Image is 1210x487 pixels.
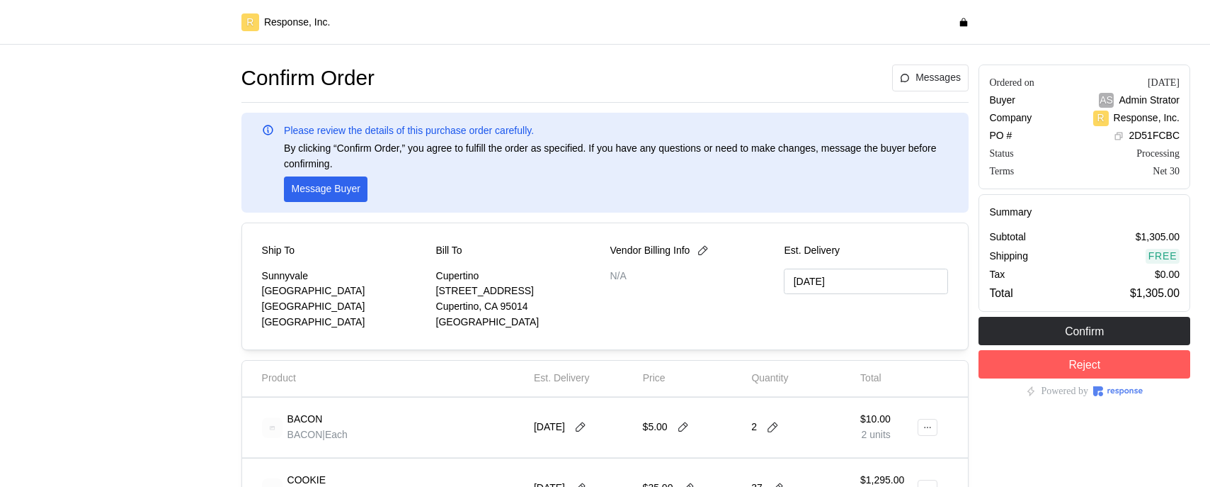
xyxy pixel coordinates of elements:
[246,15,253,30] p: R
[989,284,1012,302] p: Total
[989,128,1012,144] p: PO #
[241,65,375,92] h1: Confirm Order
[262,269,426,284] p: Sunnyvale
[989,75,1034,90] div: Ordered on
[784,269,948,295] input: MM/DD/YYYY
[643,420,668,435] p: $5.00
[1136,146,1180,161] div: Processing
[989,164,1014,179] div: Terms
[292,181,360,197] p: Message Buyer
[287,429,323,440] span: BACON
[262,315,426,330] p: [GEOGRAPHIC_DATA]
[436,284,600,299] p: [STREET_ADDRESS]
[436,243,462,259] p: Bill To
[322,429,348,440] span: | Each
[860,371,881,386] p: Total
[1068,356,1100,374] p: Reject
[989,146,1013,161] div: Status
[284,123,534,139] p: Please review the details of this purchase order carefully.
[262,371,296,386] p: Product
[1093,386,1143,396] img: Response Logo
[262,299,426,315] p: [GEOGRAPHIC_DATA]
[860,412,891,427] p: $10.00
[287,412,323,427] p: BACON
[751,371,788,386] p: Quantity
[989,93,1015,108] p: Buyer
[534,420,565,435] p: [DATE]
[751,420,757,435] p: 2
[262,418,282,438] img: svg%3e
[284,177,367,202] button: Message Buyer
[989,111,1032,126] p: Company
[262,243,295,259] p: Ship To
[989,205,1180,220] h5: Summary
[1129,128,1180,144] p: 2D51FCBC
[978,317,1190,345] button: Confirm
[1041,384,1088,399] p: Powered by
[989,267,1005,283] p: Tax
[436,269,600,284] p: Cupertino
[860,427,891,443] p: 2 units
[1155,267,1180,283] p: $0.00
[610,269,775,284] p: N/A
[284,141,948,172] p: By clicking “Confirm Order,” you agree to fulfill the order as specified. If you have any questio...
[1100,93,1113,108] p: AS
[915,70,961,86] p: Messages
[989,230,1025,245] p: Subtotal
[1130,284,1180,302] p: $1,305.00
[436,299,600,315] p: Cupertino, CA 95014
[1148,75,1180,90] div: [DATE]
[978,350,1190,379] button: Reject
[262,284,426,299] p: [GEOGRAPHIC_DATA]
[989,249,1028,264] p: Shipping
[534,371,590,386] p: Est. Delivery
[1114,111,1180,126] p: Response, Inc.
[1065,323,1104,340] p: Confirm
[610,243,690,259] p: Vendor Billing Info
[1136,230,1180,245] p: $1,305.00
[1097,111,1105,126] p: R
[1119,93,1180,108] p: Admin Strator
[1148,249,1177,264] p: Free
[1153,164,1180,179] div: Net 30
[436,315,600,330] p: [GEOGRAPHIC_DATA]
[784,243,948,259] p: Est. Delivery
[892,65,969,91] button: Messages
[643,371,666,386] p: Price
[264,15,330,30] p: Response, Inc.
